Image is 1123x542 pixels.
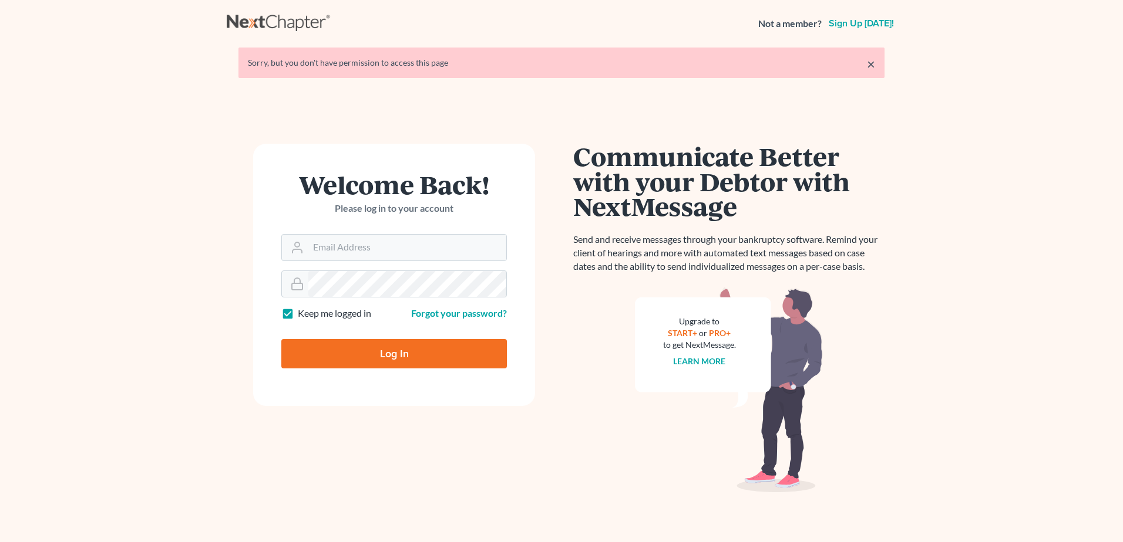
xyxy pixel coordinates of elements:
[663,339,736,351] div: to get NextMessage.
[281,172,507,197] h1: Welcome Back!
[411,307,507,319] a: Forgot your password?
[281,202,507,215] p: Please log in to your account
[663,316,736,327] div: Upgrade to
[674,356,726,366] a: Learn more
[308,235,506,260] input: Email Address
[248,57,875,69] div: Sorry, but you don't have permission to access this page
[700,328,708,338] span: or
[710,328,731,338] a: PRO+
[758,17,822,31] strong: Not a member?
[635,287,823,493] img: nextmessage_bg-59042aed3d76b12b5cd301f8e5b87938c9018125f34e5fa2b7a6b67550977c72.svg
[573,233,885,273] p: Send and receive messages through your bankruptcy software. Remind your client of hearings and mo...
[573,144,885,219] h1: Communicate Better with your Debtor with NextMessage
[826,19,896,28] a: Sign up [DATE]!
[281,339,507,368] input: Log In
[867,57,875,71] a: ×
[668,328,698,338] a: START+
[298,307,371,320] label: Keep me logged in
